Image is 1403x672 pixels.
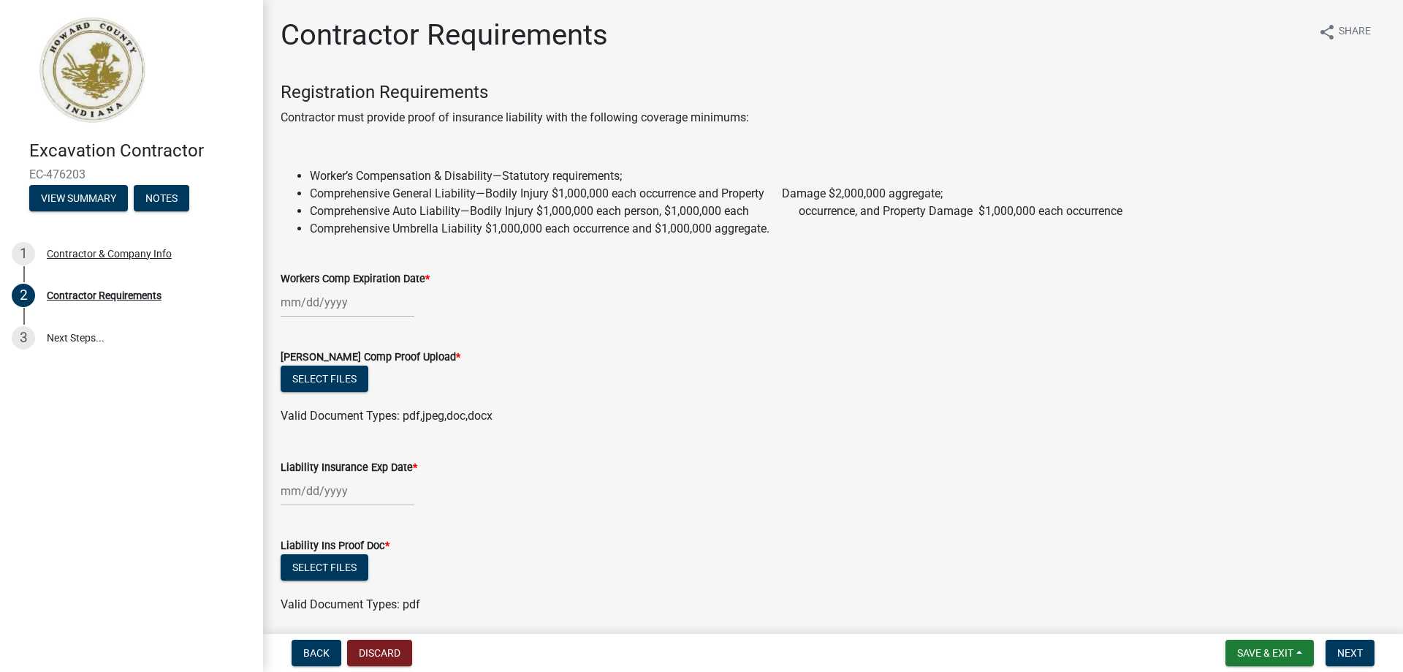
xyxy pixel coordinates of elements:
[347,640,412,666] button: Discard
[47,290,161,301] div: Contractor Requirements
[47,249,172,259] div: Contractor & Company Info
[1225,640,1314,666] button: Save & Exit
[134,193,189,205] wm-modal-confirm: Notes
[281,541,389,551] label: Liability Ins Proof Doc
[1307,18,1383,46] button: shareShare
[134,185,189,211] button: Notes
[1339,23,1371,41] span: Share
[281,18,608,53] h1: Contractor Requirements
[281,352,460,363] label: [PERSON_NAME] Comp Proof Upload
[281,476,414,506] input: mm/dd/yyyy
[12,284,35,307] div: 2
[292,640,341,666] button: Back
[12,242,35,265] div: 1
[281,287,414,317] input: mm/dd/yyyy
[29,185,128,211] button: View Summary
[310,185,1385,203] li: Comprehensive General Liability—Bodily Injury $1,000,000 each occurrence and Property Damage $2,0...
[29,167,234,181] span: EC-476203
[1337,647,1363,659] span: Next
[1326,640,1375,666] button: Next
[1318,23,1336,41] i: share
[29,193,128,205] wm-modal-confirm: Summary
[310,203,1385,220] li: Comprehensive Auto Liability—Bodily Injury $1,000,000 each person, $1,000,000 each occurrence, an...
[281,554,368,581] button: Select files
[310,220,1385,238] li: Comprehensive Umbrella Liability $1,000,000 each occurrence and $1,000,000 aggregate.
[1237,647,1293,659] span: Save & Exit
[281,409,493,423] span: Valid Document Types: pdf,jpeg,doc,docx
[12,326,35,350] div: 3
[281,274,430,284] label: Workers Comp Expiration Date
[29,15,154,125] img: Howard County, Indiana
[281,597,420,611] span: Valid Document Types: pdf
[303,647,330,659] span: Back
[310,167,1385,185] li: Worker’s Compensation & Disability—Statutory requirements;
[281,463,417,473] label: Liability Insurance Exp Date
[29,140,251,162] h4: Excavation Contractor
[281,366,368,392] button: Select files
[281,109,1385,127] p: Contractor must provide proof of insurance liability with the following coverage minimums:
[281,82,1385,103] h4: Registration Requirements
